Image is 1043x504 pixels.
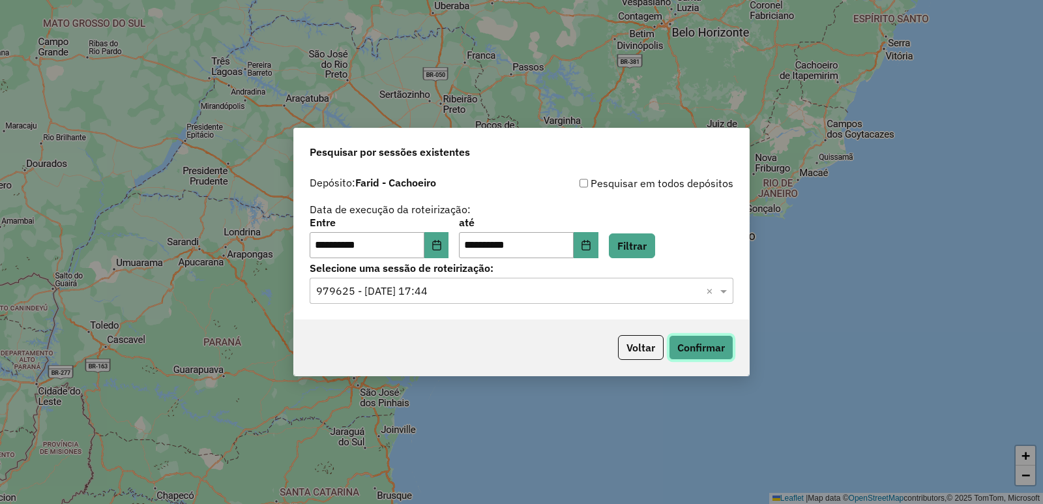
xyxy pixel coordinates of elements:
span: Clear all [706,283,717,299]
label: até [459,215,598,230]
button: Filtrar [609,233,655,258]
button: Choose Date [424,232,449,258]
button: Choose Date [574,232,598,258]
strong: Farid - Cachoeiro [355,176,436,189]
div: Pesquisar em todos depósitos [521,175,733,191]
label: Data de execução da roteirização: [310,201,471,217]
button: Confirmar [669,335,733,360]
label: Entre [310,215,448,230]
label: Depósito: [310,175,436,190]
span: Pesquisar por sessões existentes [310,144,470,160]
label: Selecione uma sessão de roteirização: [310,260,733,276]
button: Voltar [618,335,664,360]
